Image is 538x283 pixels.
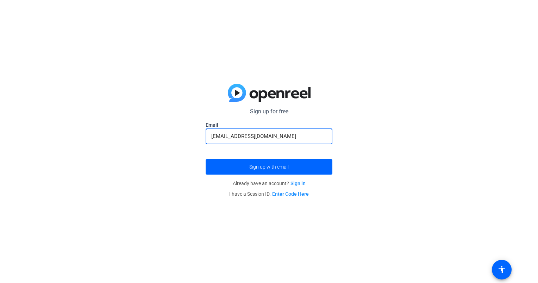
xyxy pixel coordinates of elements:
span: I have a Session ID. [229,191,309,197]
img: blue-gradient.svg [228,84,311,102]
p: Sign up for free [206,107,332,116]
label: Email [206,121,332,128]
mat-icon: accessibility [498,265,506,274]
span: Already have an account? [233,181,306,186]
a: Sign in [290,181,306,186]
button: Sign up with email [206,159,332,175]
input: Enter Email Address [211,132,327,140]
a: Enter Code Here [272,191,309,197]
